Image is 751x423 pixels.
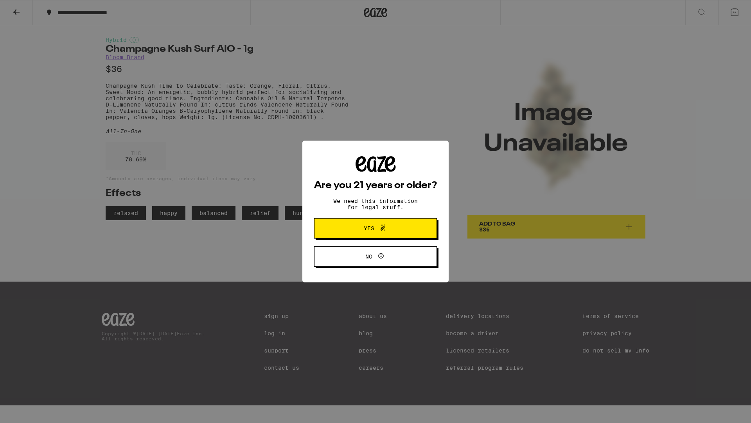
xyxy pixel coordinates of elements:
button: No [314,246,437,267]
button: Yes [314,218,437,239]
span: Yes [364,226,374,231]
p: We need this information for legal stuff. [327,198,424,210]
span: No [365,254,372,259]
h2: Are you 21 years or older? [314,181,437,190]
